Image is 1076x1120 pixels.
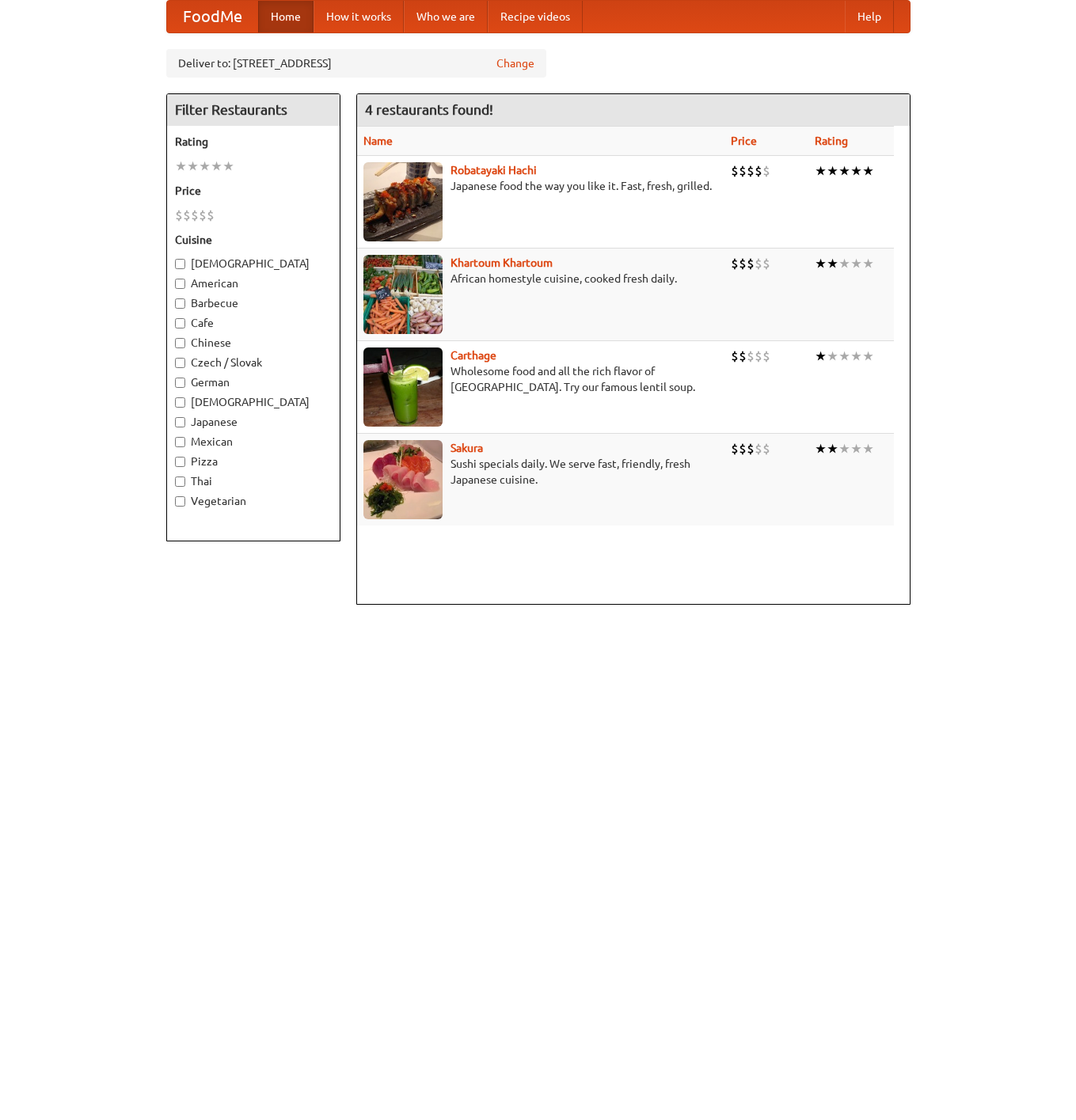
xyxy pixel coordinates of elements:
label: Cafe [175,315,332,331]
input: American [175,279,185,289]
a: FoodMe [167,1,258,32]
li: $ [739,162,747,180]
img: robatayaki.jpg [363,162,443,241]
p: Sushi specials daily. We serve fast, friendly, fresh Japanese cuisine. [363,456,718,488]
li: $ [739,255,747,272]
p: African homestyle cuisine, cooked fresh daily. [363,271,718,287]
label: [DEMOGRAPHIC_DATA] [175,394,332,410]
li: ★ [838,255,850,272]
label: Chinese [175,335,332,351]
li: $ [731,162,739,180]
li: ★ [827,440,838,457]
li: ★ [838,347,850,365]
li: $ [762,440,770,457]
li: $ [755,347,762,365]
a: Name [363,135,393,147]
div: Deliver to: [STREET_ADDRESS] [166,49,546,78]
label: Japanese [175,414,332,430]
a: Recipe videos [488,1,583,32]
label: Barbecue [175,295,332,311]
li: ★ [862,162,874,180]
li: ★ [199,158,211,175]
li: ★ [815,162,827,180]
a: Price [731,135,757,147]
h5: Rating [175,134,332,150]
a: Carthage [451,349,496,362]
img: carthage.jpg [363,347,443,427]
label: Thai [175,473,332,489]
input: Chinese [175,338,185,348]
li: $ [731,440,739,457]
a: Change [496,55,534,71]
label: Vegetarian [175,493,332,509]
li: $ [755,162,762,180]
label: [DEMOGRAPHIC_DATA] [175,256,332,271]
li: ★ [838,162,850,180]
ng-pluralize: 4 restaurants found! [365,102,493,117]
li: $ [747,347,755,365]
input: [DEMOGRAPHIC_DATA] [175,259,185,269]
a: Rating [815,135,848,147]
li: $ [747,162,755,180]
a: How it works [314,1,404,32]
a: Khartoum Khartoum [451,256,553,269]
input: Japanese [175,417,185,427]
li: ★ [815,255,827,272]
li: ★ [815,347,827,365]
li: $ [191,207,199,224]
li: $ [747,440,755,457]
input: Mexican [175,437,185,447]
li: $ [175,207,183,224]
input: Cafe [175,318,185,328]
li: $ [739,347,747,365]
a: Help [845,1,894,32]
a: Robatayaki Hachi [451,164,537,177]
li: ★ [827,255,838,272]
li: ★ [827,162,838,180]
label: German [175,374,332,390]
label: Pizza [175,454,332,469]
li: ★ [862,440,874,457]
li: ★ [222,158,234,175]
a: Sakura [451,442,483,454]
li: $ [755,440,762,457]
li: ★ [838,440,850,457]
input: Barbecue [175,298,185,309]
input: [DEMOGRAPHIC_DATA] [175,397,185,408]
h5: Cuisine [175,232,332,248]
input: Czech / Slovak [175,358,185,368]
img: sakura.jpg [363,440,443,519]
input: Pizza [175,457,185,467]
label: American [175,275,332,291]
label: Czech / Slovak [175,355,332,370]
h5: Price [175,183,332,199]
a: Home [258,1,314,32]
li: ★ [850,440,862,457]
li: ★ [827,347,838,365]
li: ★ [862,347,874,365]
a: Who we are [404,1,488,32]
li: $ [739,440,747,457]
input: Thai [175,476,185,487]
li: $ [762,162,770,180]
li: ★ [862,255,874,272]
p: Wholesome food and all the rich flavor of [GEOGRAPHIC_DATA]. Try our famous lentil soup. [363,363,718,395]
li: $ [207,207,215,224]
label: Mexican [175,434,332,450]
input: Vegetarian [175,496,185,507]
li: $ [762,347,770,365]
li: $ [762,255,770,272]
li: ★ [175,158,187,175]
p: Japanese food the way you like it. Fast, fresh, grilled. [363,178,718,194]
li: ★ [850,255,862,272]
li: $ [747,255,755,272]
li: $ [199,207,207,224]
li: ★ [211,158,222,175]
h4: Filter Restaurants [167,94,340,126]
li: $ [731,347,739,365]
input: German [175,378,185,388]
img: khartoum.jpg [363,255,443,334]
li: $ [731,255,739,272]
